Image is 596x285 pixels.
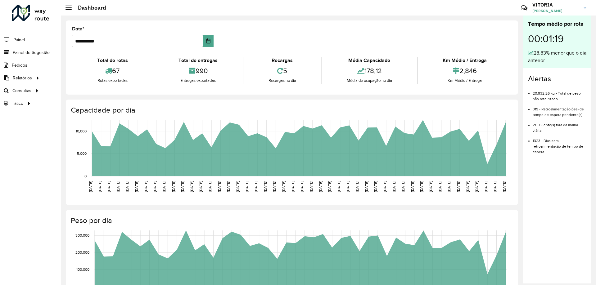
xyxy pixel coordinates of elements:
div: Recargas [245,57,319,64]
div: 00:01:19 [528,28,586,49]
text: [DATE] [383,181,387,192]
div: 5 [245,64,319,78]
div: Média de ocupação no dia [323,78,415,84]
text: [DATE] [429,181,433,192]
text: [DATE] [263,181,267,192]
text: [DATE] [254,181,258,192]
li: 21 - Cliente(s) fora da malha viária [533,118,586,133]
span: [PERSON_NAME] [532,8,579,14]
label: Data [72,25,84,33]
text: [DATE] [208,181,212,192]
span: Relatórios [13,75,32,81]
a: Contato Rápido [517,1,531,15]
text: 0 [84,174,87,178]
div: 28,83% menor que o dia anterior [528,49,586,64]
text: [DATE] [245,181,249,192]
text: [DATE] [217,181,221,192]
text: [DATE] [373,181,377,192]
text: [DATE] [401,181,405,192]
span: Pedidos [12,62,27,69]
text: 200,000 [75,250,89,254]
h3: VITORIA [532,2,579,8]
div: 178,12 [323,64,415,78]
div: 67 [74,64,151,78]
span: Painel de Sugestão [13,49,50,56]
text: 10,000 [76,129,87,133]
div: Tempo médio por rota [528,20,586,28]
text: [DATE] [410,181,414,192]
text: [DATE] [291,181,295,192]
text: [DATE] [466,181,470,192]
text: 300,000 [75,233,89,237]
text: [DATE] [300,181,304,192]
text: [DATE] [134,181,138,192]
text: [DATE] [116,181,120,192]
div: Rotas exportadas [74,78,151,84]
div: Km Médio / Entrega [419,57,510,64]
text: [DATE] [419,181,423,192]
li: 1323 - Dias sem retroalimentação de tempo de espera [533,133,586,155]
text: [DATE] [153,181,157,192]
div: Média Capacidade [323,57,415,64]
text: [DATE] [162,181,166,192]
text: [DATE] [226,181,230,192]
text: [DATE] [318,181,323,192]
text: [DATE] [190,181,194,192]
text: [DATE] [346,181,350,192]
text: [DATE] [180,181,184,192]
text: [DATE] [309,181,313,192]
text: [DATE] [199,181,203,192]
text: [DATE] [475,181,479,192]
button: Choose Date [203,35,214,47]
text: [DATE] [355,181,359,192]
span: Consultas [12,87,31,94]
text: [DATE] [282,181,286,192]
span: Tático [12,100,23,107]
li: 20.932,26 kg - Total de peso não roteirizado [533,86,586,102]
div: 990 [155,64,241,78]
li: 319 - Retroalimentação(ões) de tempo de espera pendente(s) [533,102,586,118]
div: Entregas exportadas [155,78,241,84]
h4: Capacidade por dia [71,106,512,115]
text: [DATE] [98,181,102,192]
text: 100,000 [76,267,89,271]
text: [DATE] [327,181,332,192]
text: [DATE] [125,181,129,192]
text: [DATE] [502,181,506,192]
text: [DATE] [392,181,396,192]
text: [DATE] [272,181,276,192]
text: [DATE] [484,181,488,192]
div: Total de entregas [155,57,241,64]
h4: Peso por dia [71,216,512,225]
div: Recargas no dia [245,78,319,84]
text: [DATE] [236,181,240,192]
text: [DATE] [107,181,111,192]
text: [DATE] [88,181,93,192]
div: Km Médio / Entrega [419,78,510,84]
text: [DATE] [364,181,368,192]
div: 2,846 [419,64,510,78]
div: Total de rotas [74,57,151,64]
h4: Alertas [528,74,586,83]
text: [DATE] [337,181,341,192]
text: [DATE] [447,181,451,192]
text: 5,000 [77,151,87,155]
h2: Dashboard [72,4,106,11]
text: [DATE] [493,181,497,192]
text: [DATE] [438,181,442,192]
text: [DATE] [144,181,148,192]
span: Painel [13,37,25,43]
text: [DATE] [456,181,460,192]
text: [DATE] [171,181,175,192]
